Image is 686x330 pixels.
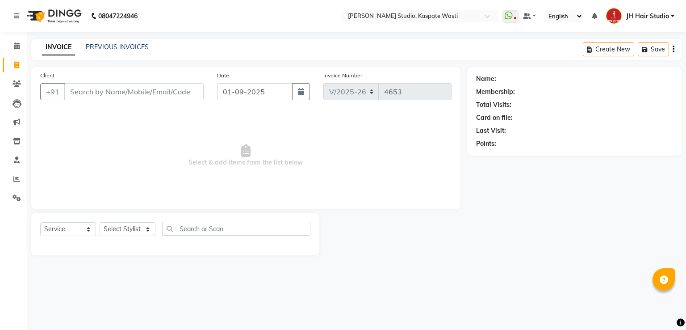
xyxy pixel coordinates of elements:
[476,74,496,84] div: Name:
[648,294,677,321] iframe: chat widget
[40,83,65,100] button: +91
[23,4,84,29] img: logo
[606,8,622,24] img: JH Hair Studio
[476,139,496,148] div: Points:
[98,4,138,29] b: 08047224946
[476,126,506,135] div: Last Visit:
[583,42,634,56] button: Create New
[40,72,54,80] label: Client
[217,72,229,80] label: Date
[626,12,669,21] span: JH Hair Studio
[86,43,149,51] a: PREVIOUS INVOICES
[476,100,511,110] div: Total Visits:
[42,39,75,55] a: INVOICE
[323,72,362,80] label: Invoice Number
[476,113,513,123] div: Card on file:
[476,87,515,97] div: Membership:
[638,42,669,56] button: Save
[162,222,310,236] input: Search or Scan
[64,83,204,100] input: Search by Name/Mobile/Email/Code
[40,111,452,200] span: Select & add items from the list below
